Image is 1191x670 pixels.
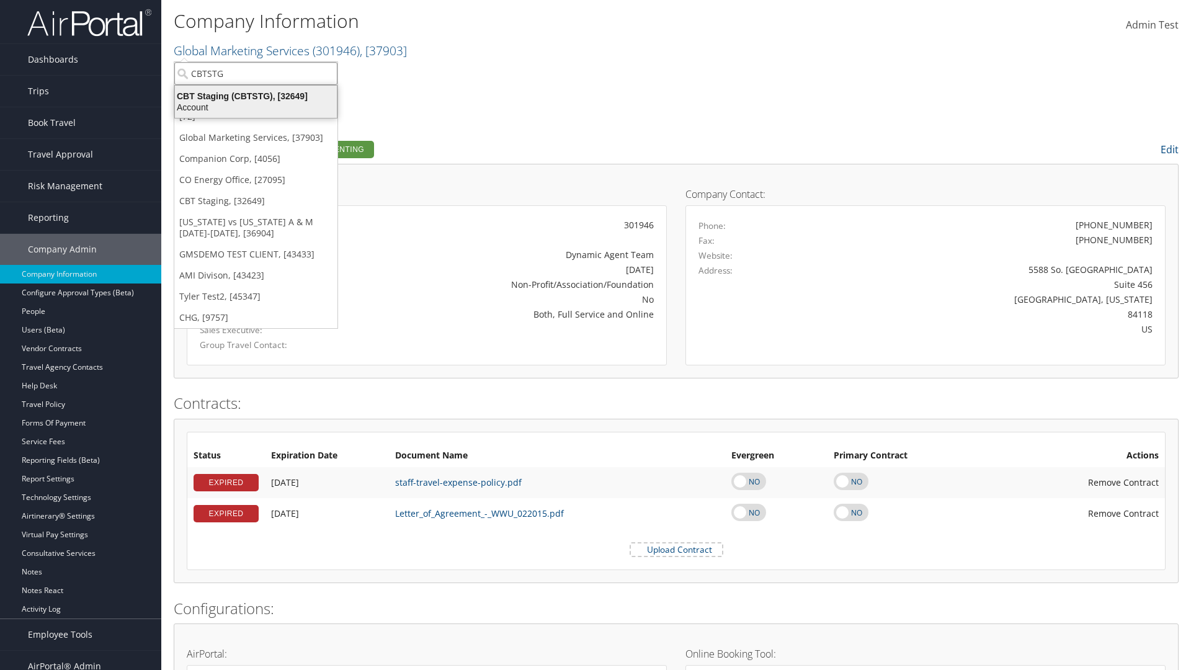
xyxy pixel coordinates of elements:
[1076,233,1153,246] div: [PHONE_NUMBER]
[167,102,344,113] div: Account
[28,139,93,170] span: Travel Approval
[1076,218,1153,231] div: [PHONE_NUMBER]
[817,278,1153,291] div: Suite 456
[271,476,299,488] span: [DATE]
[1076,470,1088,494] i: Remove Contract
[817,263,1153,276] div: 5588 So. [GEOGRAPHIC_DATA]
[194,505,259,522] div: EXPIRED
[28,107,76,138] span: Book Travel
[1088,507,1159,519] span: Remove Contract
[174,265,337,286] a: AMI Divison, [43423]
[174,598,1179,619] h2: Configurations:
[174,127,337,148] a: Global Marketing Services, [37903]
[360,42,407,59] span: , [ 37903 ]
[200,339,339,351] label: Group Travel Contact:
[265,445,389,467] th: Expiration Date
[194,474,259,491] div: EXPIRED
[28,234,97,265] span: Company Admin
[167,91,344,102] div: CBT Staging (CBTSTG), [32649]
[988,445,1165,467] th: Actions
[28,202,69,233] span: Reporting
[1088,476,1159,488] span: Remove Contract
[174,138,837,159] h2: Company Profile:
[174,286,337,307] a: Tyler Test2, [45347]
[685,189,1166,199] h4: Company Contact:
[28,619,92,650] span: Employee Tools
[357,248,654,261] div: Dynamic Agent Team
[395,476,522,488] a: staff-travel-expense-policy.pdf
[187,649,667,659] h4: AirPortal:
[28,76,49,107] span: Trips
[174,393,1179,414] h2: Contracts:
[174,190,337,212] a: CBT Staging, [32649]
[357,278,654,291] div: Non-Profit/Association/Foundation
[1076,501,1088,525] i: Remove Contract
[389,445,725,467] th: Document Name
[357,308,654,321] div: Both, Full Service and Online
[271,508,383,519] div: Add/Edit Date
[271,477,383,488] div: Add/Edit Date
[1126,6,1179,45] a: Admin Test
[187,189,667,199] h4: Account Details:
[313,42,360,59] span: ( 301946 )
[174,212,337,244] a: [US_STATE] vs [US_STATE] A & M [DATE]-[DATE], [36904]
[817,293,1153,306] div: [GEOGRAPHIC_DATA], [US_STATE]
[174,8,844,34] h1: Company Information
[174,42,407,59] a: Global Marketing Services
[395,507,564,519] a: Letter_of_Agreement_-_WWU_022015.pdf
[174,169,337,190] a: CO Energy Office, [27095]
[357,293,654,306] div: No
[174,307,337,328] a: CHG, [9757]
[187,445,265,467] th: Status
[200,324,339,336] label: Sales Executive:
[174,62,337,85] input: Search Accounts
[174,148,337,169] a: Companion Corp, [4056]
[27,8,151,37] img: airportal-logo.png
[1161,143,1179,156] a: Edit
[817,323,1153,336] div: US
[271,507,299,519] span: [DATE]
[28,171,102,202] span: Risk Management
[725,445,827,467] th: Evergreen
[174,244,337,265] a: GMSDEMO TEST CLIENT, [43433]
[357,263,654,276] div: [DATE]
[631,543,722,556] label: Upload Contract
[698,249,733,262] label: Website:
[685,649,1166,659] h4: Online Booking Tool:
[28,44,78,75] span: Dashboards
[1126,18,1179,32] span: Admin Test
[827,445,988,467] th: Primary Contract
[698,220,726,232] label: Phone:
[698,234,715,247] label: Fax:
[357,218,654,231] div: 301946
[817,308,1153,321] div: 84118
[698,264,733,277] label: Address:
